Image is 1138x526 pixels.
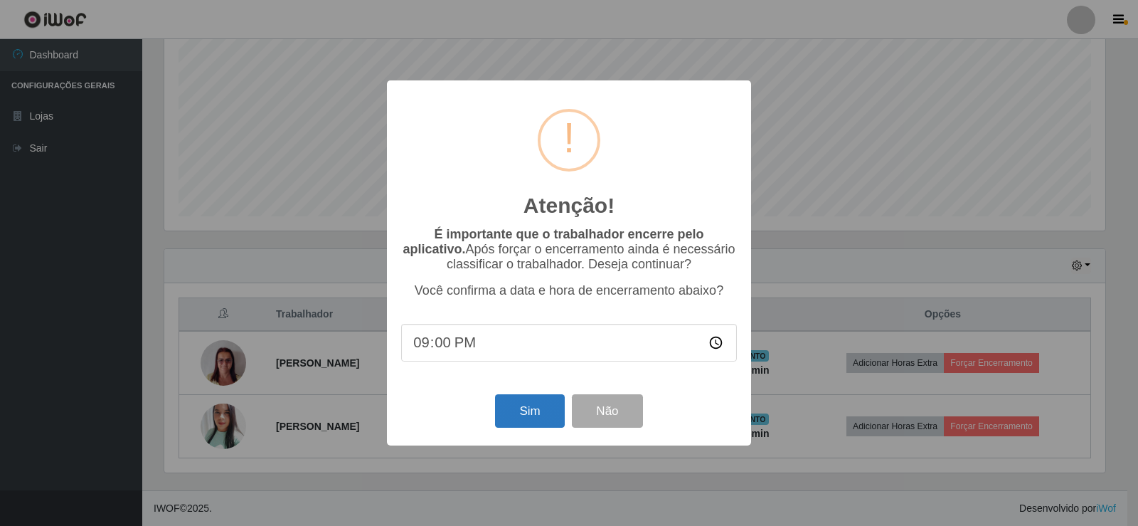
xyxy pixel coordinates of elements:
b: É importante que o trabalhador encerre pelo aplicativo. [403,227,703,256]
p: Após forçar o encerramento ainda é necessário classificar o trabalhador. Deseja continuar? [401,227,737,272]
button: Sim [495,394,564,428]
button: Não [572,394,642,428]
h2: Atenção! [523,193,615,219]
p: Você confirma a data e hora de encerramento abaixo? [401,283,737,298]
